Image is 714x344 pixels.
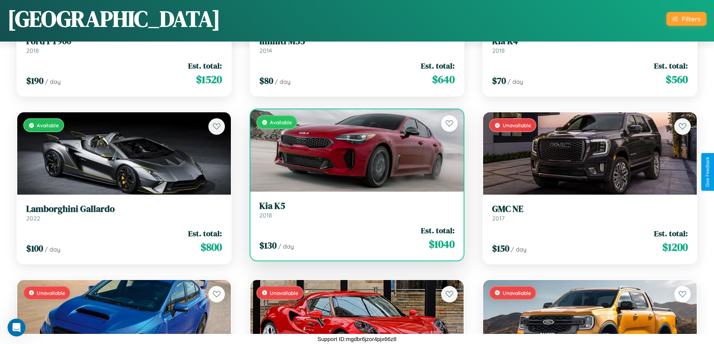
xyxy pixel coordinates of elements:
[492,214,504,222] span: 2017
[503,122,531,128] span: Unavailable
[654,228,688,239] span: Est. total:
[259,211,272,219] span: 2018
[492,36,688,54] a: Kia K42018
[45,246,60,253] span: / day
[507,78,523,85] span: / day
[654,60,688,71] span: Est. total:
[705,157,710,187] div: Give Feedback
[275,78,290,85] span: / day
[278,243,294,250] span: / day
[259,74,273,87] span: $ 80
[270,290,298,296] span: Unavailable
[421,60,455,71] span: Est. total:
[188,60,222,71] span: Est. total:
[666,12,707,26] button: Filters
[26,242,43,255] span: $ 100
[26,214,40,222] span: 2022
[432,72,455,87] span: $ 640
[259,201,455,211] h3: Kia K5
[26,47,39,54] span: 2018
[666,72,688,87] span: $ 560
[37,290,65,296] span: Unavailable
[492,204,688,214] h3: GMC NE
[492,47,505,54] span: 2018
[270,119,292,125] span: Available
[7,319,25,337] iframe: Intercom live chat
[37,122,59,128] span: Available
[511,246,527,253] span: / day
[7,3,220,34] h1: [GEOGRAPHIC_DATA]
[259,201,455,219] a: Kia K52018
[26,36,222,54] a: Ford FT9002018
[429,237,455,252] span: $ 1040
[26,36,222,47] h3: Ford FT900
[26,204,222,214] h3: Lamborghini Gallardo
[492,242,509,255] span: $ 150
[26,204,222,222] a: Lamborghini Gallardo2022
[45,78,61,85] span: / day
[492,74,506,87] span: $ 70
[317,334,397,344] p: Support ID: mgdbr6jzor4pjx66z8
[259,47,272,54] span: 2014
[201,240,222,255] span: $ 800
[188,228,222,239] span: Est. total:
[682,15,701,23] div: Filters
[259,239,277,252] span: $ 130
[503,290,531,296] span: Unavailable
[196,72,222,87] span: $ 1520
[492,204,688,222] a: GMC NE2017
[421,225,455,236] span: Est. total:
[259,36,455,54] a: Infiniti M352014
[492,36,688,47] h3: Kia K4
[259,36,455,47] h3: Infiniti M35
[662,240,688,255] span: $ 1200
[26,74,43,87] span: $ 190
